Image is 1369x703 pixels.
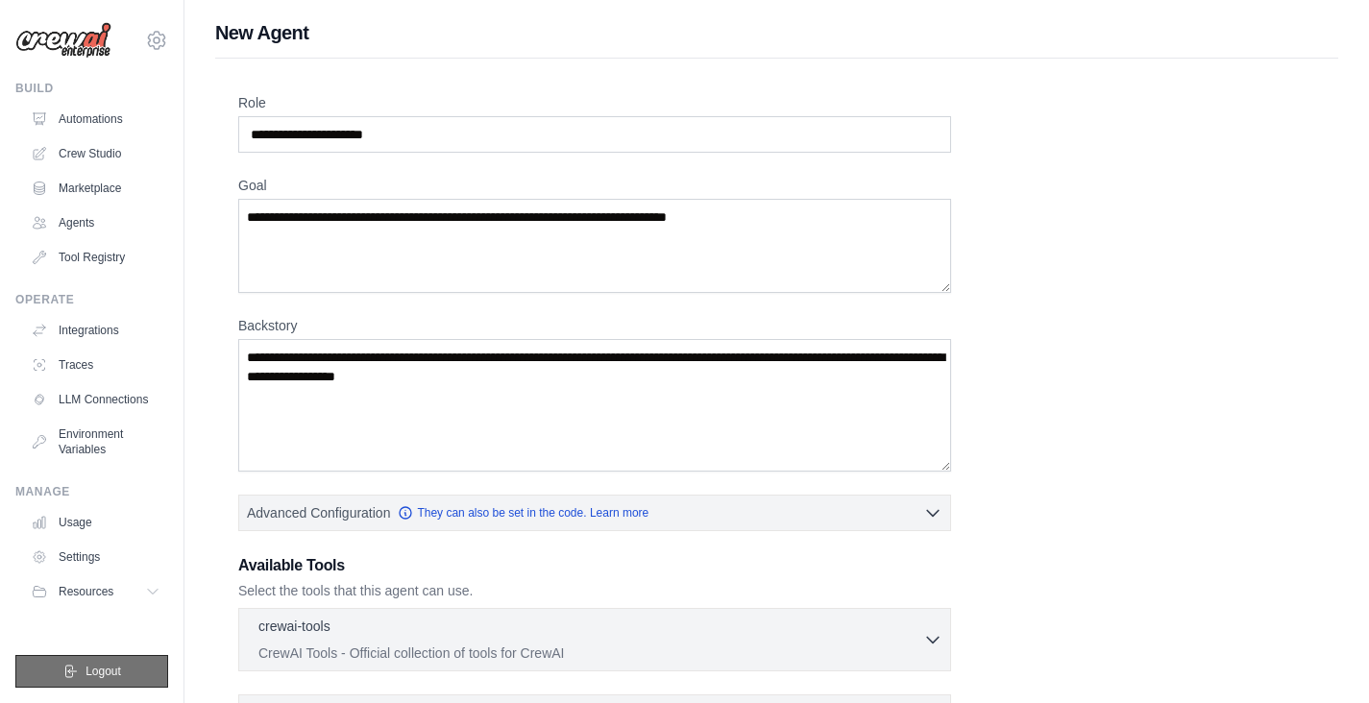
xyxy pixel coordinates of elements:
[23,576,168,607] button: Resources
[238,93,951,112] label: Role
[23,315,168,346] a: Integrations
[23,542,168,572] a: Settings
[238,316,951,335] label: Backstory
[398,505,648,521] a: They can also be set in the code. Learn more
[23,173,168,204] a: Marketplace
[238,581,951,600] p: Select the tools that this agent can use.
[258,643,923,663] p: CrewAI Tools - Official collection of tools for CrewAI
[23,507,168,538] a: Usage
[15,81,168,96] div: Build
[215,19,1338,46] h1: New Agent
[23,350,168,380] a: Traces
[15,655,168,688] button: Logout
[238,554,951,577] h3: Available Tools
[23,384,168,415] a: LLM Connections
[23,242,168,273] a: Tool Registry
[86,664,121,679] span: Logout
[23,138,168,169] a: Crew Studio
[15,292,168,307] div: Operate
[15,22,111,59] img: Logo
[23,207,168,238] a: Agents
[23,419,168,465] a: Environment Variables
[247,503,390,522] span: Advanced Configuration
[239,496,950,530] button: Advanced Configuration They can also be set in the code. Learn more
[23,104,168,134] a: Automations
[15,484,168,499] div: Manage
[238,176,951,195] label: Goal
[247,617,942,663] button: crewai-tools CrewAI Tools - Official collection of tools for CrewAI
[258,617,330,636] p: crewai-tools
[59,584,113,599] span: Resources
